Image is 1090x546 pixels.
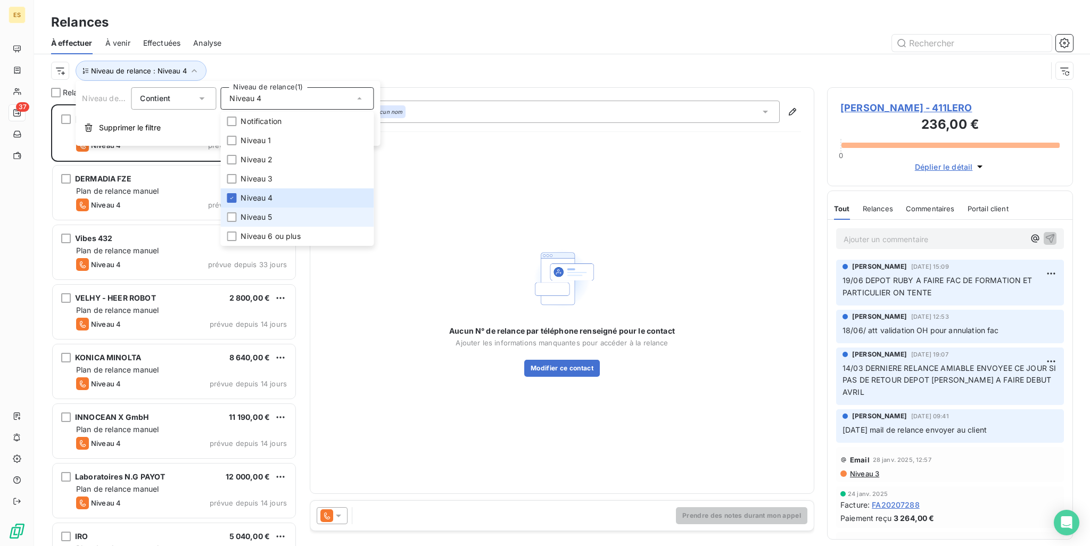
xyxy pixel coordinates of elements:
button: Prendre des notes durant mon appel [676,507,807,524]
span: 12 000,00 € [226,472,270,481]
span: Plan de relance manuel [76,186,159,195]
span: Supprimer le filtre [99,122,161,133]
span: Aucun N° de relance par téléphone renseigné pour le contact [449,326,675,336]
span: KONICA MINOLTA [75,353,141,362]
span: Niveau 3 [241,173,272,184]
span: Effectuées [143,38,181,48]
span: [DATE] 09:41 [911,413,949,419]
span: [PERSON_NAME] [852,262,907,271]
span: 11 190,00 € [229,412,270,421]
span: À venir [105,38,130,48]
span: Niveau 4 [91,439,121,448]
span: 2 800,00 € [229,293,270,302]
h3: Relances [51,13,109,32]
span: 3 264,00 € [894,512,935,524]
span: Paiement reçu [840,512,891,524]
img: Logo LeanPay [9,523,26,540]
span: Notification [241,116,282,127]
button: Modifier ce contact [524,360,600,377]
span: Niveau de relance : Niveau 4 [91,67,187,75]
span: 37 [16,102,29,112]
span: 0 [839,151,843,160]
span: Facture : [840,499,870,510]
span: Niveau 4 [91,201,121,209]
span: Niveau 2 [241,154,272,165]
span: prévue depuis 14 jours [210,499,287,507]
span: Ajouter les informations manquantes pour accéder à la relance [456,338,668,347]
span: Niveau 4 [229,93,261,104]
div: grid [51,104,297,546]
span: DERMADIA FZE [75,174,131,183]
span: Niveau 4 [241,193,272,203]
span: Plan de relance manuel [76,365,159,374]
span: Relances [863,204,893,213]
span: Niveau de relance [82,94,147,103]
h3: 236,00 € [840,115,1060,136]
span: 5 040,00 € [229,532,270,541]
span: [PERSON_NAME] [852,312,907,321]
span: INNOCEAN X GmbH [75,412,148,421]
span: Niveau 1 [241,135,271,146]
span: prévue depuis 33 jours [208,260,287,269]
span: prévue depuis 14 jours [210,320,287,328]
span: Email [850,456,870,464]
button: Déplier le détail [912,161,989,173]
span: [PERSON_NAME] - 411LERO [840,101,1060,115]
span: Niveau 3 [849,469,879,478]
span: Niveau 4 [91,320,121,328]
span: 14/03 DERNIERE RELANCE AMIABLE ENVOYEE CE JOUR SI PAS DE RETOUR DEPOT [PERSON_NAME] A FAIRE DEBUT... [843,363,1059,397]
span: [PERSON_NAME] [75,114,139,123]
span: Niveau 5 [241,212,272,222]
span: VELHY - HEER ROBOT [75,293,156,302]
img: Empty state [528,244,596,313]
input: Rechercher [892,35,1052,52]
span: prévue depuis 14 jours [210,379,287,388]
span: Plan de relance manuel [76,305,159,315]
div: ES [9,6,26,23]
span: Niveau 6 ou plus [241,231,300,242]
span: Contient [140,94,170,103]
span: 18/06/ att validation OH pour annulation fac [843,326,999,335]
span: Plan de relance manuel [76,425,159,434]
span: prévue depuis 14 jours [210,439,287,448]
button: Niveau de relance : Niveau 4 [76,61,207,81]
span: Laboratoires N.G PAYOT [75,472,165,481]
span: [DATE] 19:07 [911,351,948,358]
span: 28 janv. 2025, 12:57 [873,457,931,463]
span: Tout [834,204,850,213]
span: Niveau 4 [91,260,121,269]
span: IRO [75,532,88,541]
span: Vibes 432 [75,234,112,243]
span: 24 janv. 2025 [848,491,888,497]
span: [DATE] 12:53 [911,313,949,320]
span: 8 640,00 € [229,353,270,362]
span: Niveau 4 [91,499,121,507]
span: [PERSON_NAME] [852,411,907,421]
span: Déplier le détail [915,161,973,172]
span: [DATE] 15:09 [911,263,949,270]
span: Analyse [193,38,221,48]
span: prévue depuis 36 jours [208,201,287,209]
span: [PERSON_NAME] [852,350,907,359]
span: Commentaires [906,204,955,213]
span: Relances [63,87,95,98]
em: Aucun nom [373,108,402,115]
span: Plan de relance manuel [76,246,159,255]
span: 19/06 DEPOT RUBY A FAIRE FAC DE FORMATION ET PARTICULIER ON TENTE [843,276,1035,297]
button: Supprimer le filtre [76,116,380,139]
span: [DATE] mail de relance envoyer au client [843,425,987,434]
div: Open Intercom Messenger [1054,510,1079,535]
span: Plan de relance manuel [76,484,159,493]
span: FA20207288 [872,499,920,510]
span: À effectuer [51,38,93,48]
span: Portail client [968,204,1009,213]
span: Niveau 4 [91,379,121,388]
